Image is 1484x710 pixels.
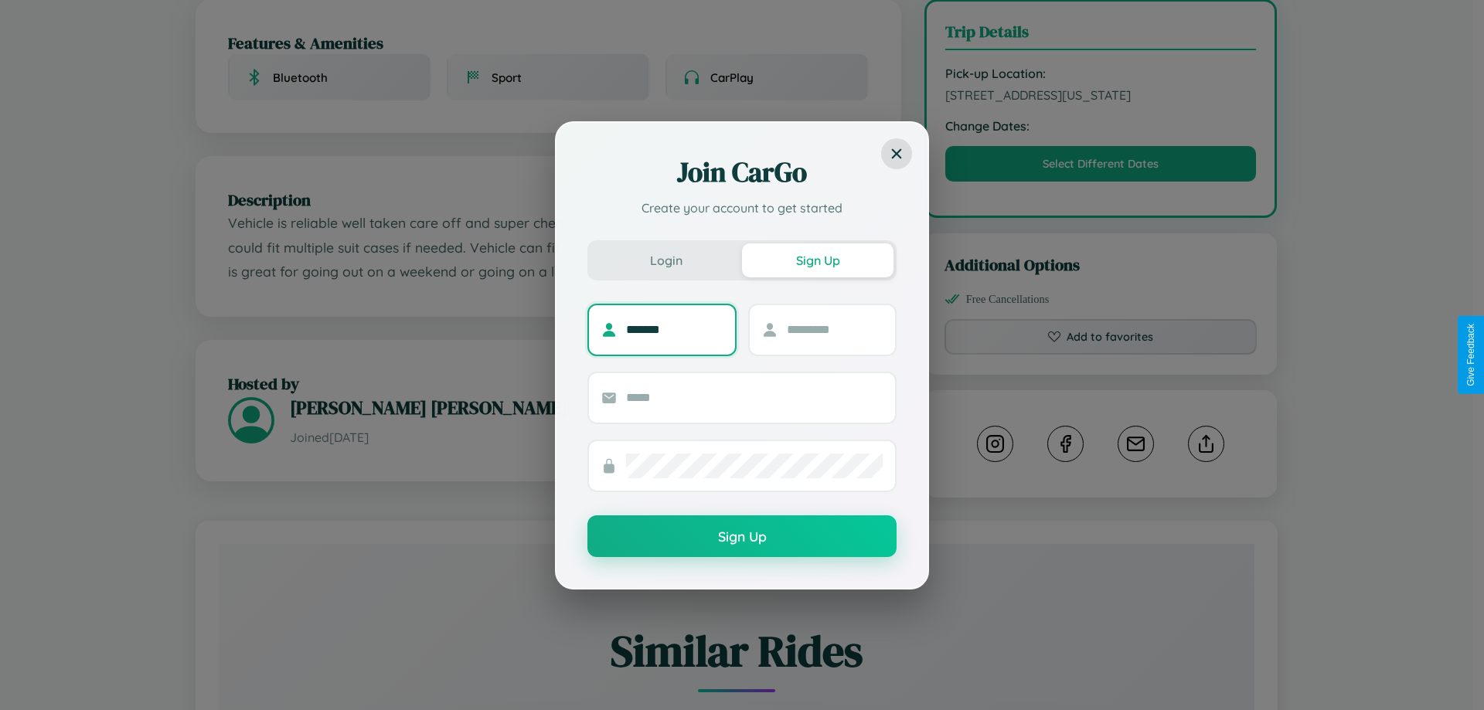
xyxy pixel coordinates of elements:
div: Give Feedback [1465,324,1476,386]
h2: Join CarGo [587,154,897,191]
button: Sign Up [742,243,893,277]
p: Create your account to get started [587,199,897,217]
button: Login [591,243,742,277]
button: Sign Up [587,515,897,557]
